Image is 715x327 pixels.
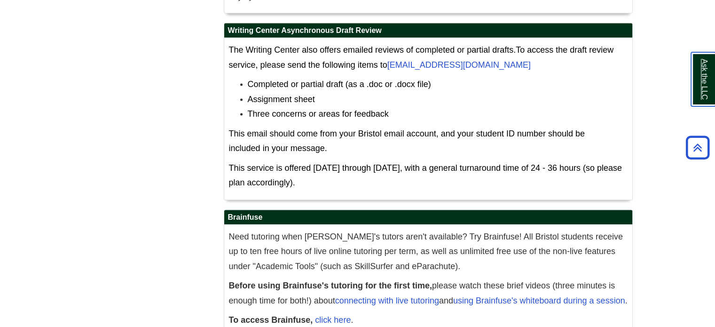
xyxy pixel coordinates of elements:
[229,315,313,325] strong: To access Brainfuse,
[229,129,585,153] span: This email should come from your Bristol email account, and your student ID number should be incl...
[335,296,439,305] a: connecting with live tutoring
[387,60,531,70] a: [EMAIL_ADDRESS][DOMAIN_NAME]
[229,45,516,55] span: The Writing Center also offers emailed reviews of completed or partial drafts.
[224,24,632,38] h2: Writing Center Asynchronous Draft Review
[248,80,431,89] span: Completed or partial draft (as a .doc or .docx file)
[229,281,432,290] strong: Before using Brainfuse's tutoring for the first time,
[229,45,614,70] span: To access the draft review service, please send the following items to
[315,315,351,325] a: click here
[248,95,315,104] span: Assignment sheet
[248,109,389,119] span: Three concerns or areas for feedback
[229,232,623,271] span: Need tutoring when [PERSON_NAME]'s tutors aren't available? Try Brainfuse! All Bristol students r...
[229,163,622,188] span: This service is offered [DATE] through [DATE], with a general turnaround time of 24 - 36 hours (s...
[229,315,354,325] span: .
[229,281,628,305] span: please watch these brief videos (three minutes is enough time for both!) about and .
[224,210,632,225] h2: Brainfuse
[453,296,625,305] a: using Brainfuse's whiteboard during a session
[683,141,713,154] a: Back to Top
